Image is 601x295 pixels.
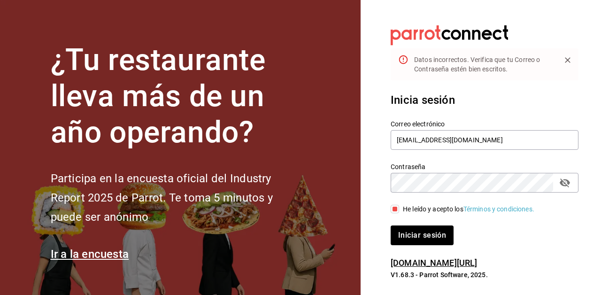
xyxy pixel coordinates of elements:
a: Términos y condiciones. [463,205,534,213]
button: passwordField [557,175,573,191]
a: Ir a la encuesta [51,248,129,261]
p: V1.68.3 - Parrot Software, 2025. [391,270,578,279]
h2: Participa en la encuesta oficial del Industry Report 2025 de Parrot. Te toma 5 minutos y puede se... [51,169,304,226]
input: Ingresa tu correo electrónico [391,130,578,150]
label: Contraseña [391,163,578,170]
a: [DOMAIN_NAME][URL] [391,258,477,268]
div: Datos incorrectos. Verifica que tu Correo o Contraseña estén bien escritos. [414,51,553,78]
h3: Inicia sesión [391,92,578,109]
h1: ¿Tu restaurante lleva más de un año operando? [51,42,304,150]
button: Iniciar sesión [391,225,454,245]
div: He leído y acepto los [403,204,534,214]
label: Correo electrónico [391,121,578,127]
button: Close [561,53,575,67]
